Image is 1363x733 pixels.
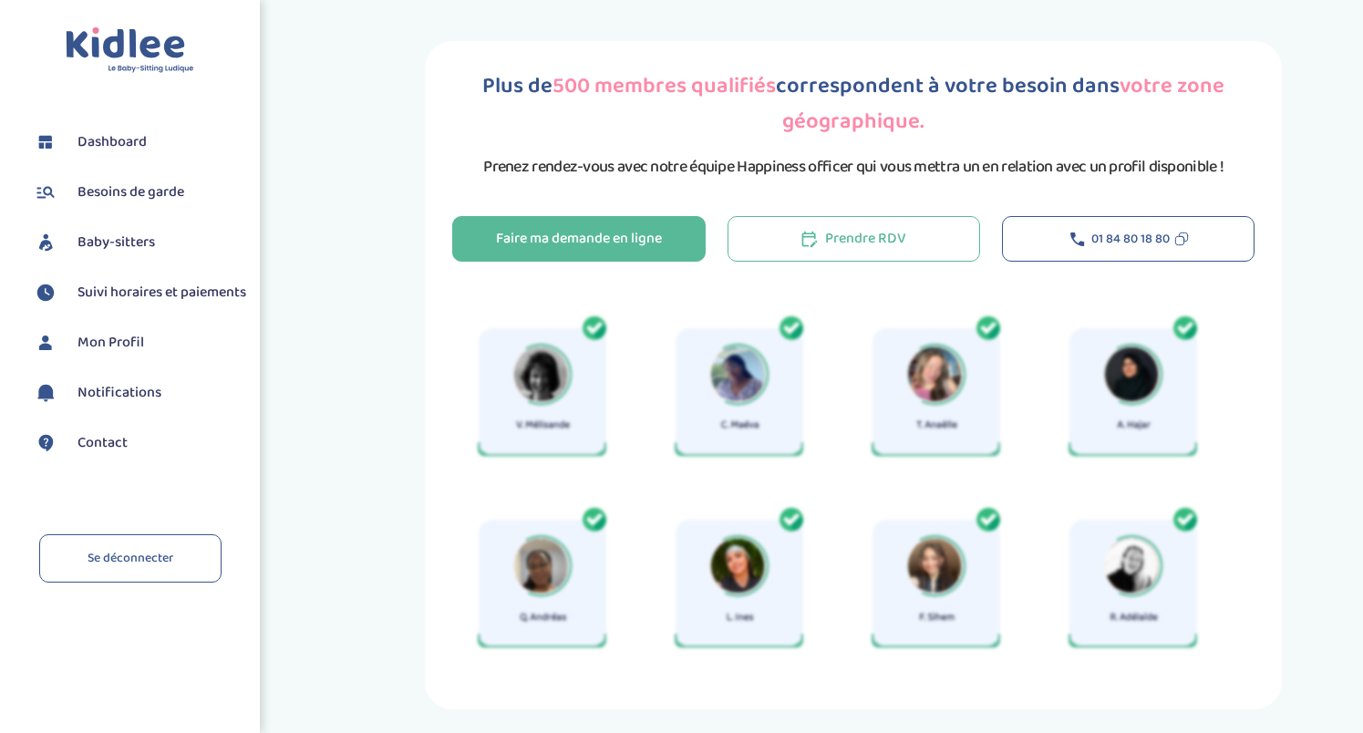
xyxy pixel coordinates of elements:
[452,298,1232,682] img: kidlee_welcome_white_desktop.PNG
[32,179,246,206] a: Besoins de garde
[32,429,246,457] a: Contact
[77,382,161,404] span: Notifications
[728,216,980,262] button: Prendre RDV
[32,229,59,256] img: babysitters.svg
[483,154,1224,180] p: Prenez rendez-vous avec notre équipe Happiness officer qui vous mettra un en relation avec un pro...
[77,232,155,253] span: Baby-sitters
[32,429,59,457] img: contact.svg
[32,129,59,156] img: dashboard.svg
[32,329,59,356] img: profil.svg
[452,216,705,262] button: Faire ma demande en ligne
[1091,230,1170,249] span: 01 84 80 18 80
[452,68,1255,139] h1: Plus de correspondent à votre besoin dans
[66,27,194,74] img: logo.svg
[32,179,59,206] img: besoin.svg
[32,279,59,306] img: suivihoraire.svg
[32,229,246,256] a: Baby-sitters
[32,129,246,156] a: Dashboard
[1002,216,1255,262] button: 01 84 80 18 80
[77,332,144,354] span: Mon Profil
[32,379,59,407] img: notification.svg
[39,534,222,583] a: Se déconnecter
[77,131,147,153] span: Dashboard
[32,379,246,407] a: Notifications
[77,432,128,454] span: Contact
[782,68,1224,139] span: votre zone géographique.
[552,68,776,104] span: 500 membres qualifiés
[32,329,246,356] a: Mon Profil
[77,181,184,203] span: Besoins de garde
[32,279,246,306] a: Suivi horaires et paiements
[801,229,906,250] div: Prendre RDV
[496,229,662,250] div: Faire ma demande en ligne
[77,282,246,304] span: Suivi horaires et paiements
